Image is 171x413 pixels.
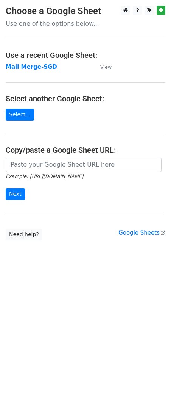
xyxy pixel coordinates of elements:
a: Need help? [6,229,42,240]
small: Example: [URL][DOMAIN_NAME] [6,173,83,179]
h4: Use a recent Google Sheet: [6,51,165,60]
h4: Copy/paste a Google Sheet URL: [6,145,165,155]
a: Google Sheets [118,229,165,236]
a: Select... [6,109,34,121]
small: View [100,64,112,70]
input: Next [6,188,25,200]
input: Paste your Google Sheet URL here [6,158,162,172]
p: Use one of the options below... [6,20,165,28]
h3: Choose a Google Sheet [6,6,165,17]
h4: Select another Google Sheet: [6,94,165,103]
a: View [93,63,112,70]
a: Mail Merge-SGD [6,63,57,70]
